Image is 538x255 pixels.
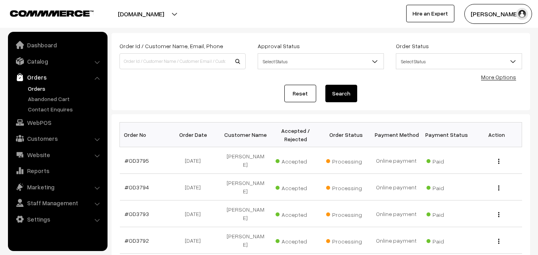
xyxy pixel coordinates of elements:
th: Order No [120,123,170,147]
span: Accepted [276,235,315,245]
span: Select Status [258,53,384,69]
a: Reports [10,164,105,178]
td: [DATE] [170,174,220,200]
img: Menu [498,185,499,191]
a: #OD3793 [125,210,149,217]
td: Online payment [371,200,421,227]
a: Settings [10,212,105,226]
span: Processing [326,208,366,219]
span: Paid [426,235,466,245]
label: Approval Status [258,42,300,50]
a: Orders [10,70,105,84]
span: Select Status [258,55,383,68]
th: Order Status [321,123,371,147]
span: Processing [326,235,366,245]
td: Online payment [371,147,421,174]
img: Menu [498,212,499,217]
button: [PERSON_NAME] [464,4,532,24]
td: [PERSON_NAME] [220,174,270,200]
a: Website [10,148,105,162]
span: Select Status [396,55,522,68]
td: [PERSON_NAME] [220,227,270,254]
span: Accepted [276,182,315,192]
th: Customer Name [220,123,270,147]
span: Select Status [396,53,522,69]
input: Order Id / Customer Name / Customer Email / Customer Phone [119,53,246,69]
button: Search [325,85,357,102]
td: [DATE] [170,200,220,227]
img: user [516,8,528,20]
a: Orders [26,84,105,93]
img: Menu [498,159,499,164]
span: Processing [326,155,366,165]
a: #OD3794 [125,184,149,191]
a: Marketing [10,180,105,194]
a: Staff Management [10,196,105,210]
button: [DOMAIN_NAME] [90,4,192,24]
span: Paid [426,155,466,165]
a: Catalog [10,54,105,68]
span: Processing [326,182,366,192]
td: Online payment [371,174,421,200]
td: Online payment [371,227,421,254]
span: Paid [426,208,466,219]
a: Customers [10,131,105,146]
td: [PERSON_NAME] [220,147,270,174]
a: Dashboard [10,38,105,52]
label: Order Id / Customer Name, Email, Phone [119,42,223,50]
span: Paid [426,182,466,192]
a: Hire an Expert [406,5,454,22]
a: More Options [481,74,516,80]
td: [DATE] [170,227,220,254]
a: #OD3795 [125,157,149,164]
th: Action [471,123,522,147]
a: Abandoned Cart [26,95,105,103]
th: Order Date [170,123,220,147]
span: Accepted [276,155,315,165]
a: Reset [284,85,316,102]
td: [PERSON_NAME] [220,200,270,227]
img: Menu [498,239,499,244]
span: Accepted [276,208,315,219]
th: Accepted / Rejected [270,123,321,147]
a: WebPOS [10,115,105,130]
a: Contact Enquires [26,105,105,113]
a: COMMMERCE [10,8,80,18]
img: COMMMERCE [10,10,94,16]
a: #OD3792 [125,237,149,244]
th: Payment Status [421,123,471,147]
th: Payment Method [371,123,421,147]
label: Order Status [396,42,429,50]
td: [DATE] [170,147,220,174]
